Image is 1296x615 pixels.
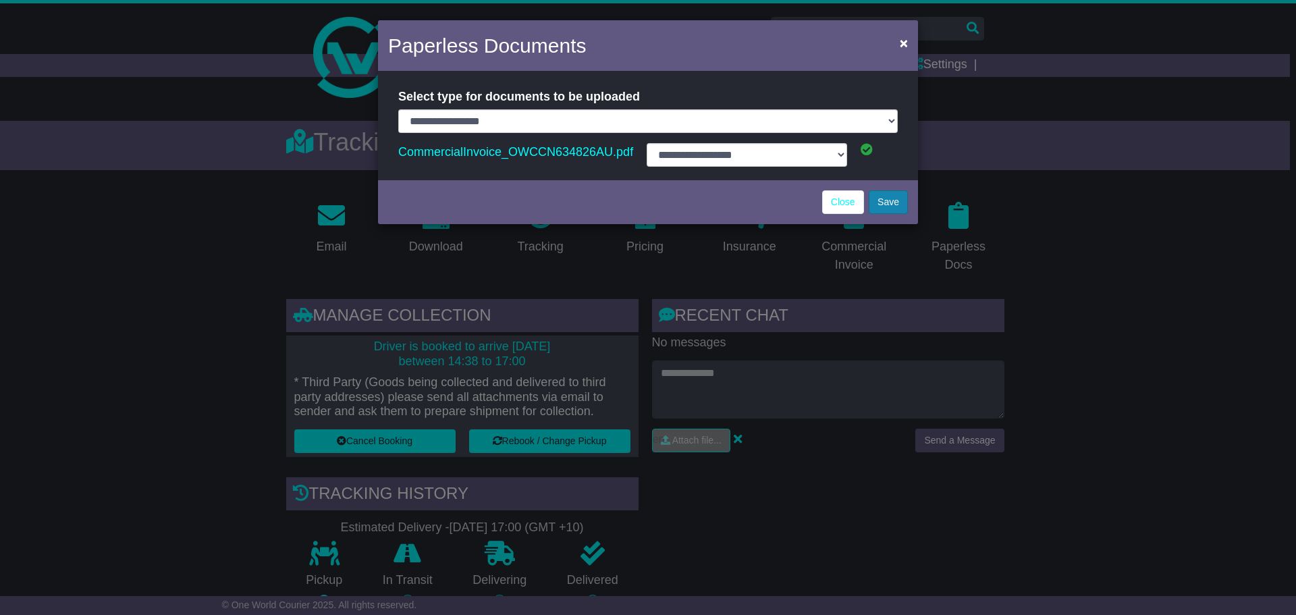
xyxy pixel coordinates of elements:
h4: Paperless Documents [388,30,586,61]
button: Save [869,190,908,214]
button: Close [893,29,915,57]
span: × [900,35,908,51]
a: CommercialInvoice_OWCCN634826AU.pdf [398,142,633,162]
label: Select type for documents to be uploaded [398,84,640,109]
a: Close [822,190,864,214]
